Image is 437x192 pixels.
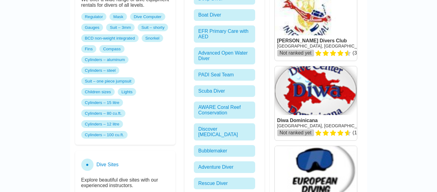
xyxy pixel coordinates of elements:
span: Fins [81,45,97,53]
span: Compass [99,45,124,53]
div: Discover [MEDICAL_DATA] [194,123,255,140]
div: Rescue Diver [194,178,255,189]
span: Cylinders – 100 cu.ft. [81,131,128,139]
span: Suit – shorty [138,24,168,31]
h3: Dive Sites [97,162,119,167]
div: Advanced Open Water Diver [194,47,255,64]
div: ● [81,159,94,171]
span: BCD non-weight integrated [81,34,139,42]
span: Mask [109,13,127,21]
div: Bubblemaker [194,145,255,157]
a: [GEOGRAPHIC_DATA], [GEOGRAPHIC_DATA] [277,44,369,48]
span: Gauges [81,24,103,31]
span: Regulator [81,13,107,21]
span: Cylinders – 80 cu.ft. [81,109,125,117]
span: Children sizes [81,88,115,96]
span: Suit – one piece jumpsuit [81,77,135,85]
span: Suit – 3mm [106,24,135,31]
div: Scuba Diver [194,85,255,97]
div: Adventure Diver [194,161,255,173]
span: Lights [118,88,136,96]
p: Explore beautiful dive sites with our experienced instructors. [81,177,169,188]
div: Boat Diver [194,9,255,21]
span: Snorkel [142,34,163,42]
span: Cylinders – aluminum [81,56,129,63]
span: Cylinders – 15 litre [81,99,123,106]
span: Cylinders – 12 litre [81,120,123,128]
div: AWARE Coral Reef Conservation [194,102,255,119]
div: PADI Seal Team [194,69,255,81]
span: Dive Computer [130,13,165,21]
div: EFR Primary Care with AED [194,25,255,43]
span: Cylinders – steel [81,67,120,74]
